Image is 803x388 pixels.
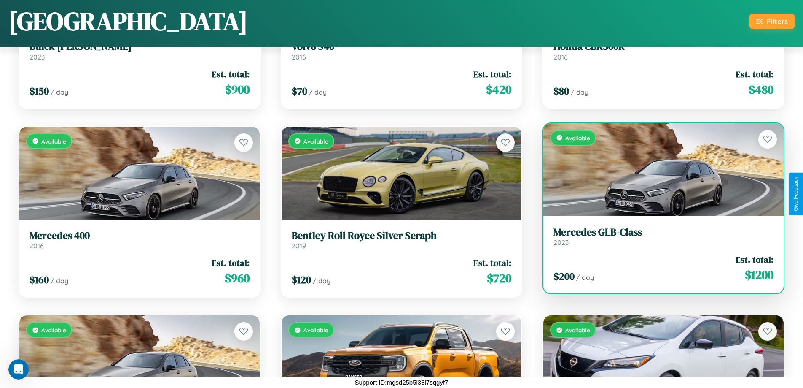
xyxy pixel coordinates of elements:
a: Volvo S402016 [292,41,512,61]
span: $ 70 [292,84,307,98]
span: Available [565,134,590,141]
span: $ 420 [486,81,511,98]
a: Mercedes 4002016 [30,230,250,250]
span: $ 160 [30,273,49,287]
h3: Bentley Roll Royce Silver Seraph [292,230,512,242]
a: Bentley Roll Royce Silver Seraph2019 [292,230,512,250]
h3: Mercedes GLB-Class [553,226,773,239]
span: $ 720 [487,270,511,287]
span: 2023 [30,53,45,61]
span: / day [576,273,594,282]
span: $ 480 [749,81,773,98]
a: Honda CBR500R2016 [553,41,773,61]
span: / day [51,88,68,96]
span: Available [41,138,66,145]
h3: Honda CBR500R [553,41,773,53]
span: 2019 [292,241,306,250]
span: / day [571,88,588,96]
span: Est. total: [212,257,250,269]
a: Mercedes GLB-Class2023 [553,226,773,247]
button: Filters [749,14,795,29]
div: Filters [767,17,788,26]
span: Available [303,326,328,334]
span: / day [309,88,327,96]
div: Give Feedback [793,177,799,211]
span: Available [303,138,328,145]
h1: [GEOGRAPHIC_DATA] [8,4,248,38]
span: / day [313,277,330,285]
span: $ 900 [225,81,250,98]
span: Est. total: [473,257,511,269]
span: 2023 [553,238,569,247]
span: $ 150 [30,84,49,98]
span: $ 960 [225,270,250,287]
span: / day [51,277,68,285]
span: Est. total: [736,253,773,266]
h3: Mercedes 400 [30,230,250,242]
p: Support ID: mgsd25b5l38l7sqgyf7 [355,377,448,388]
a: Buick [PERSON_NAME]2023 [30,41,250,61]
span: 2016 [553,53,568,61]
h3: Volvo S40 [292,41,512,53]
span: Available [41,326,66,334]
span: Est. total: [473,68,511,80]
iframe: Intercom live chat [8,359,29,380]
span: Est. total: [736,68,773,80]
span: $ 200 [553,269,575,283]
span: $ 120 [292,273,311,287]
span: Available [565,326,590,334]
span: Est. total: [212,68,250,80]
span: 2016 [30,241,44,250]
span: $ 80 [553,84,569,98]
span: $ 1200 [745,266,773,283]
h3: Buick [PERSON_NAME] [30,41,250,53]
span: 2016 [292,53,306,61]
